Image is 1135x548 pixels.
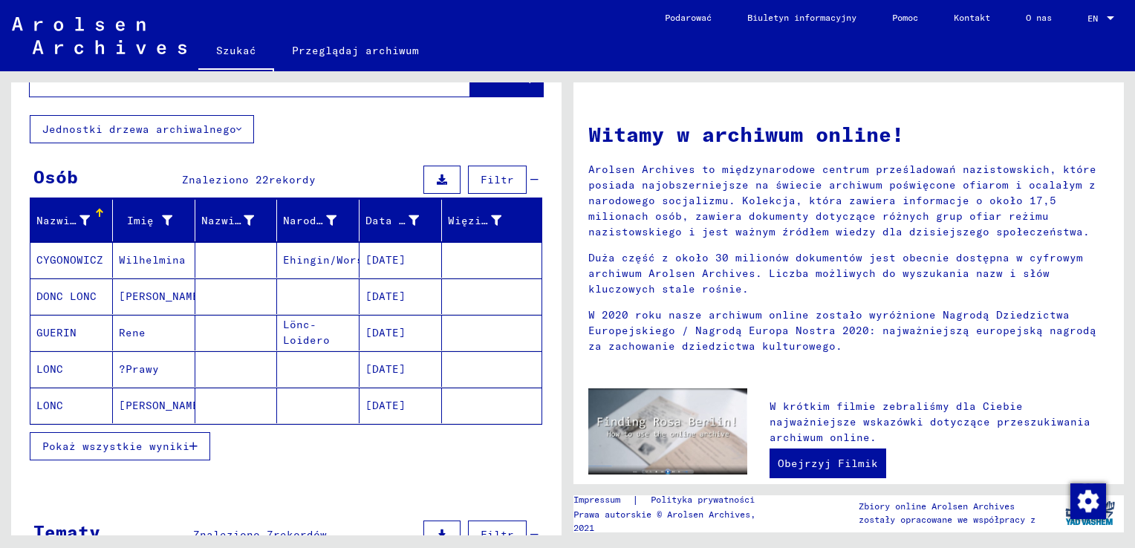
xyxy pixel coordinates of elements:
div: Data urodzenia [365,209,441,232]
mat-cell: LONC [30,388,113,423]
button: Jednostki drzewa archiwalnego [30,115,254,143]
button: Pokaż wszystkie wyniki [30,432,210,460]
div: Tematy [33,518,100,545]
font: Jednostki drzewa archiwalnego [42,123,236,136]
div: Nazwisko [36,209,112,232]
mat-cell: [DATE] [360,351,442,387]
span: EN [1087,13,1104,24]
p: zostały opracowane we współpracy z [859,513,1035,526]
span: rekordów [273,528,327,541]
p: W krótkim filmie zebraliśmy dla Ciebie najważniejsze wskazówki dotyczące przeszukiwania archiwum ... [770,399,1109,446]
button: Filtr [468,166,527,194]
div: Nazwisko panieńskie [201,209,277,232]
p: Zbiory online Arolsen Archives [859,500,1035,513]
mat-header-cell: Prisoner # [442,200,542,241]
p: Duża część z około 30 milionów dokumentów jest obecnie dostępna w cyfrowym archiwum Arolsen Archi... [588,250,1109,297]
mat-cell: Wilhelmina [113,242,195,278]
mat-header-cell: Geburt‏ [277,200,360,241]
div: Zmienianie zgody [1070,483,1105,518]
div: Imię [119,209,195,232]
p: Arolsen Archives to międzynarodowe centrum prześladowań nazistowskich, które posiada najobszernie... [588,162,1109,240]
a: Polityka prywatności [639,492,773,508]
mat-cell: LONC [30,351,113,387]
span: Filtr [481,528,514,541]
p: Prawa autorskie © Arolsen Archives, 2021 [573,508,779,535]
mat-cell: DONC LONC [30,278,113,314]
img: Zmienianie zgody [1070,483,1106,519]
mat-header-cell: Geburtsname [195,200,278,241]
mat-cell: Lönc-Loidero [277,315,360,350]
mat-cell: [PERSON_NAME] [113,278,195,314]
mat-cell: Ehingin/Worsu/Fren/Lonc [277,242,360,278]
span: Pokaż wszystkie wyniki [42,440,189,453]
img: video.jpg [588,388,747,474]
font: Nazwisko panieńskie [201,214,328,227]
font: | [632,492,639,508]
mat-header-cell: Geburtsdatum [360,200,442,241]
span: Filtr [481,173,514,186]
mat-cell: [DATE] [360,315,442,350]
span: Znaleziono 7 [193,528,273,541]
mat-cell: [DATE] [360,278,442,314]
p: W 2020 roku nasze archiwum online zostało wyróżnione Nagrodą Dziedzictwa Europejskiego / Nagrodą ... [588,307,1109,354]
span: Znaleziono 22 [182,173,269,186]
font: Narodziny [283,214,343,227]
mat-cell: [DATE] [360,388,442,423]
font: Więzień # [448,214,508,227]
font: Data urodzenia [365,214,459,227]
img: yv_logo.png [1062,495,1118,532]
a: Obejrzyj Filmik [770,448,886,478]
mat-cell: ?Prawy [113,351,195,387]
a: Przeglądaj archiwum [274,33,437,68]
mat-cell: GUERIN [30,315,113,350]
mat-cell: CYGONOWICZ [30,242,113,278]
mat-header-cell: Vorname [113,200,195,241]
mat-header-cell: Nachname [30,200,113,241]
span: rekordy [269,173,316,186]
mat-cell: Rene [113,315,195,350]
img: Arolsen_neg.svg [12,17,186,54]
a: Impressum [573,492,632,508]
font: Nazwisko [36,214,90,227]
div: Więzień # [448,209,524,232]
mat-cell: [PERSON_NAME] [113,388,195,423]
a: Szukać [198,33,274,71]
mat-cell: [DATE] [360,242,442,278]
div: Narodziny [283,209,359,232]
div: Osób [33,163,78,190]
font: Imię [127,214,154,227]
h1: Witamy w archiwum online! [588,119,1109,150]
